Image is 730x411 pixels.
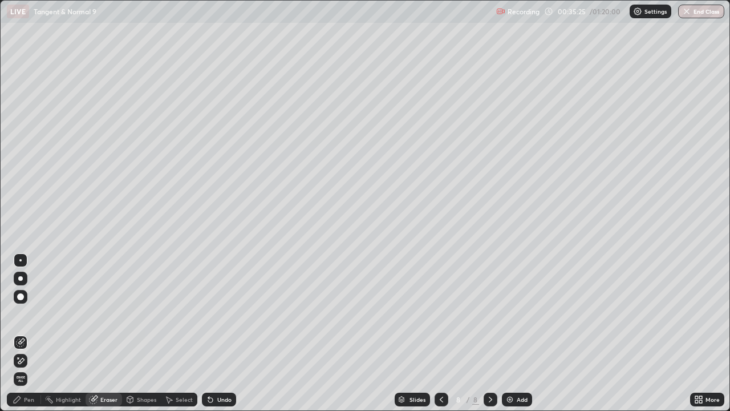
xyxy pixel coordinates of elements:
div: 8 [472,394,479,405]
div: 8 [453,396,464,403]
span: Erase all [14,376,27,382]
p: Recording [508,7,540,16]
img: add-slide-button [505,395,514,404]
div: Highlight [56,397,81,402]
div: Pen [24,397,34,402]
div: Slides [409,397,425,402]
div: More [705,397,720,402]
p: LIVE [10,7,26,16]
div: / [467,396,470,403]
img: end-class-cross [682,7,691,16]
div: Undo [217,397,232,402]
div: Eraser [100,397,117,402]
div: Add [517,397,528,402]
p: Tangent & Normal 9 [34,7,96,16]
div: Select [176,397,193,402]
button: End Class [678,5,724,18]
img: class-settings-icons [633,7,642,16]
img: recording.375f2c34.svg [496,7,505,16]
p: Settings [644,9,667,14]
div: Shapes [137,397,156,402]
